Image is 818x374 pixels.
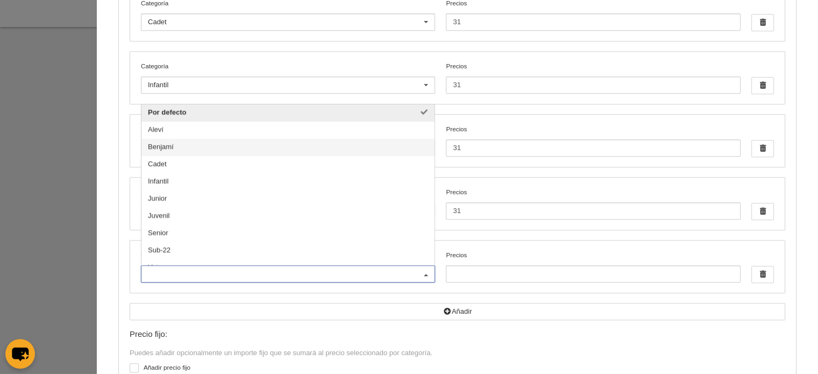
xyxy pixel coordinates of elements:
[446,139,740,157] input: Precios
[446,187,740,220] label: Precios
[130,303,785,320] button: Añadir
[446,202,740,220] input: Precios
[130,330,785,339] div: Precio fijo:
[148,108,187,116] span: Por defecto
[141,61,435,71] label: Categoría
[446,61,740,94] label: Precios
[148,246,170,254] span: Sub-22
[446,124,740,157] label: Precios
[148,81,168,89] span: Infantil
[148,125,163,133] span: Aleví
[5,339,35,369] button: chat-button
[446,76,740,94] input: Precios
[130,348,785,358] div: Puedes añadir opcionalmente un importe fijo que se sumará al precio seleccionado por categoría.
[446,265,740,283] input: Precios
[148,229,168,237] span: Senior
[148,177,168,185] span: Infantil
[148,160,167,168] span: Cadet
[148,263,175,271] span: Veterans
[446,250,740,283] label: Precios
[148,143,174,151] span: Benjamí
[148,194,167,202] span: Junior
[446,13,740,31] input: Precios
[148,211,169,220] span: Juvenil
[148,18,167,26] span: Cadet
